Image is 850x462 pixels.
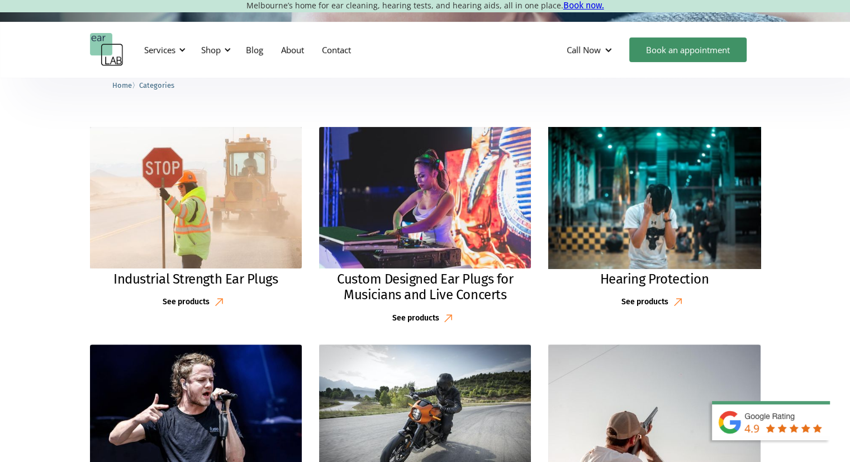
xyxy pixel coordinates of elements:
[621,298,668,307] div: See products
[548,127,760,312] a: Hearing ProtectionHearing ProtectionSee products
[90,127,302,312] a: Industrial Strength Ear PlugsIndustrial Strength Ear PlugsSee products
[90,33,124,67] a: home
[112,79,132,90] a: Home
[194,33,234,67] div: Shop
[144,44,175,55] div: Services
[313,34,360,66] a: Contact
[319,127,531,268] img: Custom Designed Ear Plugs for Musicians and Live Concerts
[600,271,709,287] h2: Hearing Protection
[112,81,132,89] span: Home
[139,81,174,89] span: Categories
[330,271,520,304] h2: Custom Designed Ear Plugs for Musicians and Live Concerts
[567,44,601,55] div: Call Now
[629,37,747,62] a: Book an appointment
[201,44,221,55] div: Shop
[237,34,272,66] a: Blog
[272,34,313,66] a: About
[139,79,174,90] a: Categories
[319,127,531,328] a: Custom Designed Ear Plugs for Musicians and Live ConcertsCustom Designed Ear Plugs for Musicians ...
[163,298,210,307] div: See products
[392,314,439,323] div: See products
[137,33,189,67] div: Services
[113,271,278,287] h2: Industrial Strength Ear Plugs
[558,33,624,67] div: Call Now
[90,127,302,268] img: Industrial Strength Ear Plugs
[544,124,765,271] img: Hearing Protection
[112,79,139,91] li: 〉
